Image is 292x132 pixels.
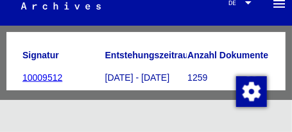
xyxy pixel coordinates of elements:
[187,71,270,85] p: 1259
[187,50,268,60] b: Anzahl Dokumente
[105,71,187,85] p: [DATE] - [DATE]
[236,76,267,107] img: Zustimmung ändern
[22,72,62,83] a: 10009512
[105,50,196,60] b: Entstehungszeitraum
[236,76,266,106] div: Zustimmung ändern
[22,50,59,60] b: Signatur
